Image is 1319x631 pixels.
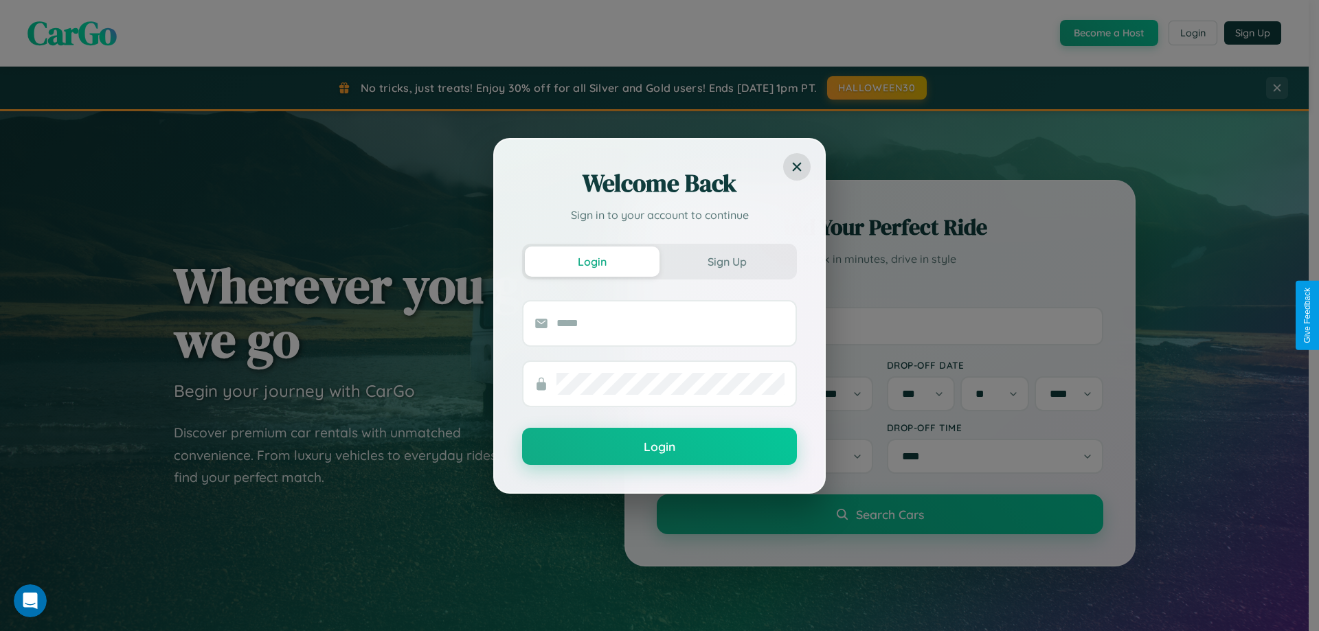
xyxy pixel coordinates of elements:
[522,207,797,223] p: Sign in to your account to continue
[525,246,659,277] button: Login
[1303,288,1312,343] div: Give Feedback
[14,584,47,617] iframe: Intercom live chat
[522,428,797,465] button: Login
[659,246,794,277] button: Sign Up
[522,167,797,200] h2: Welcome Back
